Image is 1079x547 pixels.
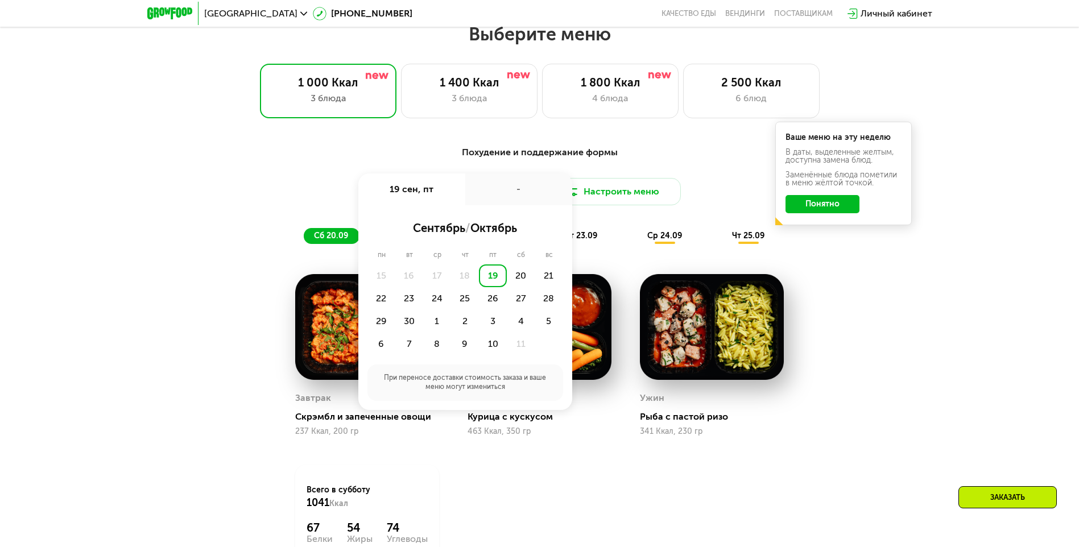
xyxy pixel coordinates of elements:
div: 19 сен, пт [358,173,465,205]
div: 11 [507,333,535,355]
div: Углеводы [387,534,428,544]
div: ср [423,251,452,260]
div: 6 [367,333,395,355]
span: / [465,221,470,235]
div: 74 [387,521,428,534]
div: 2 500 Ккал [695,76,808,89]
div: 17 [423,264,451,287]
div: 8 [423,333,451,355]
h2: Выберите меню [36,23,1043,45]
div: 21 [535,264,563,287]
div: 26 [479,287,507,310]
a: [PHONE_NUMBER] [313,7,412,20]
div: - [465,173,572,205]
div: 24 [423,287,451,310]
div: 23 [395,287,423,310]
div: 25 [451,287,479,310]
button: Настроить меню [544,178,681,205]
div: Заменённые блюда пометили в меню жёлтой точкой. [786,171,902,187]
div: 20 [507,264,535,287]
div: пт [479,251,507,260]
div: Завтрак [295,389,331,407]
span: сентябрь [413,221,465,235]
div: Ваше меню на эту неделю [786,134,902,142]
div: 463 Ккал, 350 гр [468,427,611,436]
div: 9 [451,333,479,355]
button: Понятно [786,195,859,213]
div: 54 [347,521,373,534]
div: пн [367,251,396,260]
div: чт [452,251,479,260]
div: 3 [479,310,507,333]
div: сб [507,251,535,260]
div: Похудение и поддержание формы [203,146,877,160]
div: вс [535,251,563,260]
div: Рыба с пастой ризо [640,411,793,422]
div: 28 [535,287,563,310]
span: ср 24.09 [647,231,682,241]
div: Курица с кускусом [468,411,621,422]
span: Ккал [329,499,348,508]
div: 2 [451,310,479,333]
span: 1041 [307,496,329,509]
div: При переносе доставки стоимость заказа и ваше меню могут измениться [367,364,563,401]
div: 7 [395,333,423,355]
div: 22 [367,287,395,310]
span: вт 23.09 [565,231,597,241]
div: 10 [479,333,507,355]
div: 1 [423,310,451,333]
div: Скрэмбл и запеченные овощи [295,411,448,422]
div: поставщикам [774,9,833,18]
div: 341 Ккал, 230 гр [640,427,784,436]
div: Заказать [958,486,1057,508]
div: Всего в субботу [307,484,428,509]
div: 1 800 Ккал [554,76,667,89]
span: октябрь [470,221,517,235]
div: 4 [507,310,535,333]
div: 27 [507,287,535,310]
div: Жиры [347,534,373,544]
div: 5 [535,310,563,333]
span: чт 25.09 [732,231,764,241]
div: 67 [307,521,333,534]
div: 15 [367,264,395,287]
div: 29 [367,310,395,333]
div: 1 000 Ккал [272,76,385,89]
div: 4 блюда [554,92,667,105]
span: [GEOGRAPHIC_DATA] [204,9,297,18]
a: Вендинги [725,9,765,18]
div: Белки [307,534,333,544]
div: 237 Ккал, 200 гр [295,427,439,436]
div: 16 [395,264,423,287]
div: Личный кабинет [861,7,932,20]
span: сб 20.09 [314,231,348,241]
div: 30 [395,310,423,333]
div: 3 блюда [272,92,385,105]
div: В даты, выделенные желтым, доступна замена блюд. [786,148,902,164]
div: 18 [451,264,479,287]
div: Ужин [640,389,664,407]
a: Качество еды [662,9,716,18]
div: 3 блюда [413,92,526,105]
div: 19 [479,264,507,287]
div: 6 блюд [695,92,808,105]
div: вт [396,251,423,260]
div: 1 400 Ккал [413,76,526,89]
